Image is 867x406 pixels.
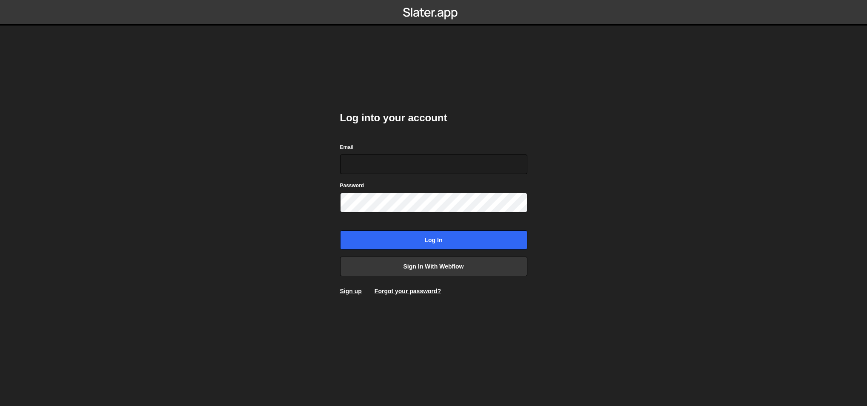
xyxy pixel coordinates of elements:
[340,111,527,125] h2: Log into your account
[340,257,527,276] a: Sign in with Webflow
[340,230,527,250] input: Log in
[340,143,354,152] label: Email
[375,288,441,294] a: Forgot your password?
[340,288,362,294] a: Sign up
[340,181,364,190] label: Password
